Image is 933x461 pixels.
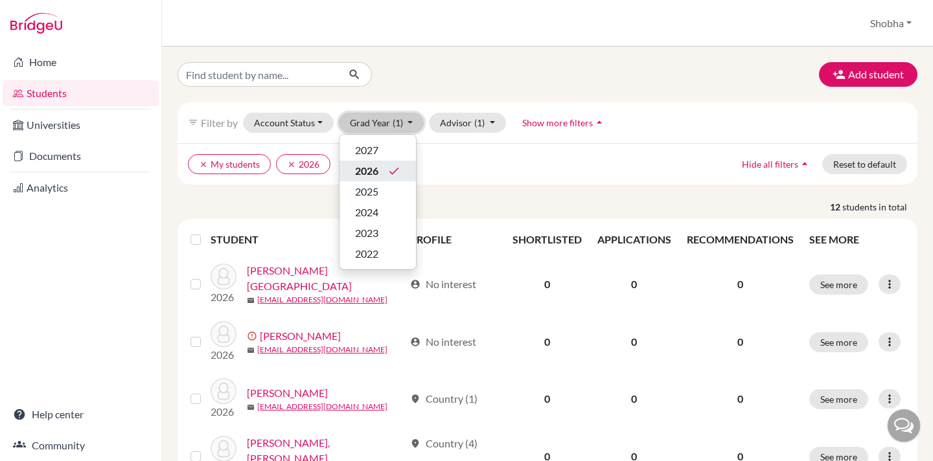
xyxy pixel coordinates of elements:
a: Community [3,433,159,458]
button: 2022 [340,243,416,264]
button: Reset to default [822,154,907,174]
i: filter_list [188,117,198,128]
span: (1) [393,117,403,128]
i: done [387,164,400,177]
span: account_circle [410,337,420,347]
button: Account Status [243,113,334,133]
button: See more [809,275,868,295]
i: arrow_drop_up [593,116,606,129]
span: location_on [410,394,420,404]
div: Country (1) [410,391,478,407]
i: clear [199,160,208,169]
div: Country (4) [410,436,478,451]
p: 0 [687,276,794,292]
button: 2024 [340,202,416,223]
th: SHORTLISTED [505,224,590,255]
p: 2026 [211,347,236,363]
td: 0 [505,313,590,370]
button: 2023 [340,223,416,243]
span: Filter by [201,117,238,129]
th: PROFILE [402,224,504,255]
button: Add student [819,62,917,87]
span: Hide all filters [742,159,798,170]
button: Hide all filtersarrow_drop_up [731,154,822,174]
th: RECOMMENDATIONS [679,224,801,255]
th: SEE MORE [801,224,912,255]
td: 0 [505,370,590,427]
span: 2025 [355,184,378,199]
button: See more [809,389,868,409]
i: clear [287,160,296,169]
th: STUDENT [211,224,402,255]
a: [EMAIL_ADDRESS][DOMAIN_NAME] [257,401,387,412]
button: 2027 [340,140,416,161]
span: Show more filters [522,117,593,128]
strong: 12 [830,200,842,214]
span: 2023 [355,225,378,241]
a: [PERSON_NAME] [247,385,328,401]
button: See more [809,332,868,352]
div: No interest [410,276,476,292]
td: 0 [590,255,679,313]
span: mail [247,346,255,354]
button: Shobha [864,11,917,36]
a: Universities [3,112,159,138]
td: 0 [590,370,679,427]
img: Pei, Yumeng [211,321,236,347]
a: [EMAIL_ADDRESS][DOMAIN_NAME] [257,294,387,306]
button: Show more filtersarrow_drop_up [511,113,617,133]
div: Grad Year(1) [339,134,417,270]
img: Puri, Shashwat [211,378,236,404]
span: 2022 [355,246,378,262]
p: 0 [687,391,794,407]
button: 2025 [340,181,416,202]
button: Advisor(1) [429,113,506,133]
span: 2026 [355,163,378,179]
p: 2026 [211,404,236,420]
div: No interest [410,334,476,350]
input: Find student by name... [178,62,338,87]
a: Analytics [3,175,159,201]
span: (1) [474,117,485,128]
p: 2026 [211,289,236,305]
span: 2024 [355,205,378,220]
td: 0 [505,255,590,313]
th: APPLICATIONS [590,224,679,255]
span: Help [30,9,56,21]
span: location_on [410,438,420,449]
a: [EMAIL_ADDRESS][DOMAIN_NAME] [257,344,387,355]
a: Students [3,80,159,106]
span: mail [247,403,255,411]
span: error_outline [247,331,260,341]
a: Documents [3,143,159,169]
img: Agarwal, Tvisha [211,264,236,289]
button: 2026done [340,161,416,181]
span: mail [247,297,255,304]
button: clear2026 [276,154,330,174]
td: 0 [590,313,679,370]
a: [PERSON_NAME][GEOGRAPHIC_DATA] [247,263,404,294]
span: account_circle [410,279,420,289]
a: Help center [3,401,159,427]
i: arrow_drop_up [798,157,811,170]
span: students in total [842,200,917,214]
img: Bridge-U [10,13,62,34]
button: Grad Year(1) [339,113,424,133]
span: 2027 [355,142,378,158]
a: [PERSON_NAME] [260,328,341,344]
button: clearMy students [188,154,271,174]
a: Home [3,49,159,75]
p: 0 [687,334,794,350]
